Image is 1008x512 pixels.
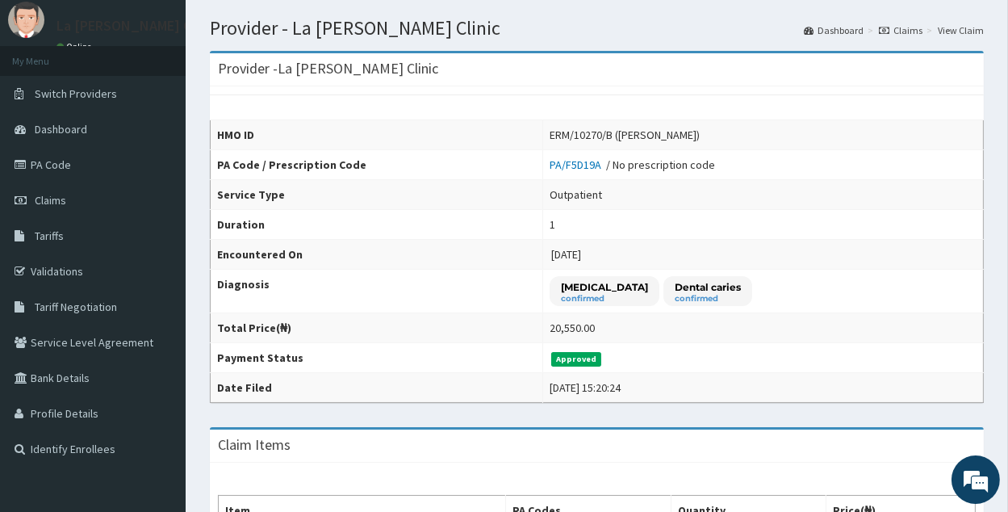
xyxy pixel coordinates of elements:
span: Dashboard [35,122,87,136]
th: Payment Status [211,343,543,373]
p: Dental caries [675,280,741,294]
p: [MEDICAL_DATA] [561,280,648,294]
div: [DATE] 15:20:24 [550,380,621,396]
a: Claims [879,23,922,37]
span: Approved [551,352,602,367]
h3: Provider - La [PERSON_NAME] Clinic [218,61,438,76]
span: [DATE] [551,247,581,262]
th: Duration [211,210,543,240]
span: Switch Providers [35,86,117,101]
th: Encountered On [211,240,543,270]
span: Claims [35,193,66,208]
a: PA/F5D19A [550,157,606,172]
h3: Claim Items [218,438,291,452]
h1: Provider - La [PERSON_NAME] Clinic [210,18,984,39]
th: Total Price(₦) [211,313,543,343]
th: Date Filed [211,373,543,403]
div: ERM/10270/B ([PERSON_NAME]) [550,127,700,143]
div: 20,550.00 [550,320,595,336]
small: confirmed [561,295,648,303]
p: La [PERSON_NAME] Clinic [56,19,217,33]
th: HMO ID [211,120,543,150]
th: PA Code / Prescription Code [211,150,543,180]
a: Online [56,41,95,52]
th: Diagnosis [211,270,543,313]
a: Dashboard [804,23,864,37]
small: confirmed [675,295,741,303]
span: Tariffs [35,229,64,243]
span: Tariff Negotiation [35,300,117,314]
th: Service Type [211,180,543,210]
div: Outpatient [550,187,602,203]
div: 1 [550,216,555,233]
div: / No prescription code [550,157,715,173]
img: User Image [8,2,44,38]
a: View Claim [938,23,984,37]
